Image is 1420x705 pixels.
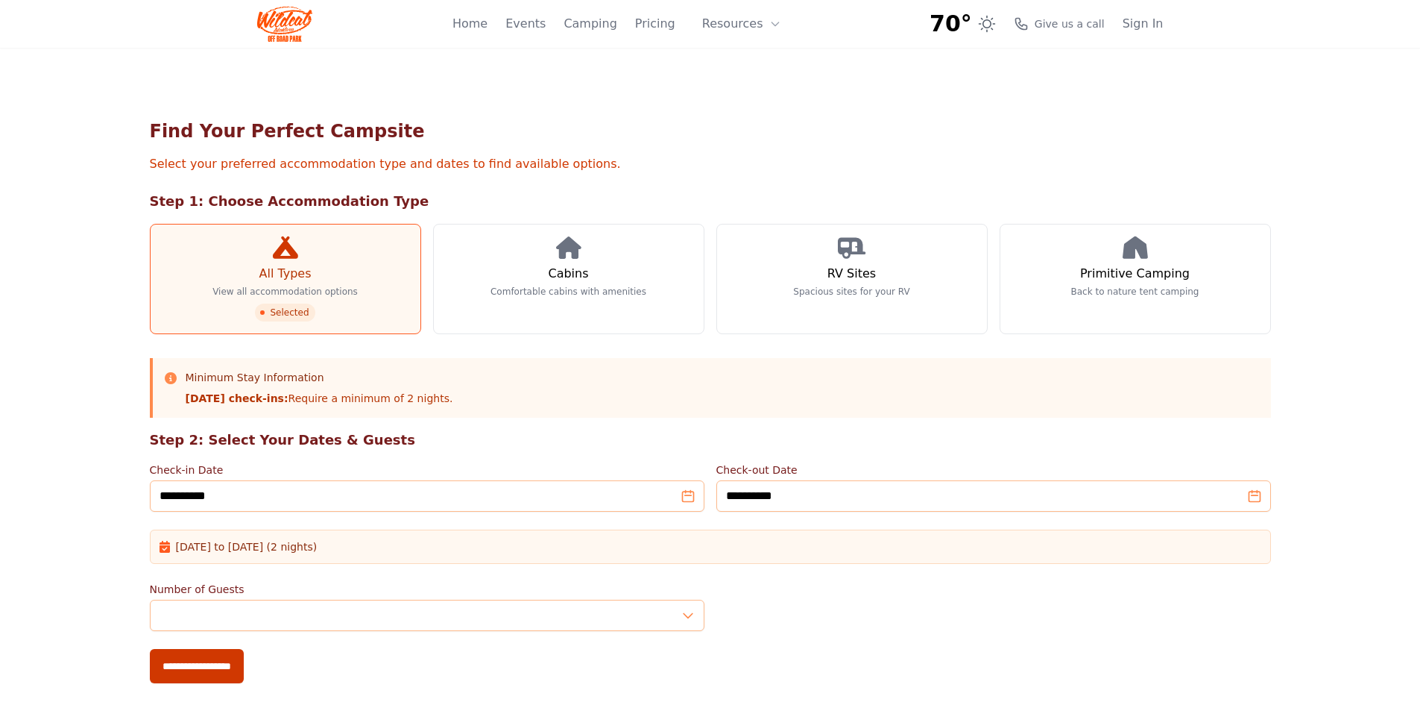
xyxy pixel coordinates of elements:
[490,286,646,298] p: Comfortable cabins with amenities
[186,392,288,404] strong: [DATE] check-ins:
[1123,15,1164,33] a: Sign In
[635,15,675,33] a: Pricing
[693,9,790,39] button: Resources
[930,10,972,37] span: 70°
[452,15,487,33] a: Home
[259,265,311,283] h3: All Types
[150,191,1271,212] h2: Step 1: Choose Accommodation Type
[150,224,421,334] a: All Types View all accommodation options Selected
[716,463,1271,477] label: Check-out Date
[150,430,1271,451] h2: Step 2: Select Your Dates & Guests
[505,15,546,33] a: Events
[564,15,616,33] a: Camping
[716,224,988,334] a: RV Sites Spacious sites for your RV
[1035,16,1105,31] span: Give us a call
[793,286,909,298] p: Spacious sites for your RV
[1071,286,1199,298] p: Back to nature tent camping
[433,224,704,334] a: Cabins Comfortable cabins with amenities
[186,370,453,385] h3: Minimum Stay Information
[255,304,315,322] span: Selected
[150,582,704,597] label: Number of Guests
[548,265,588,283] h3: Cabins
[257,6,313,42] img: Wildcat Logo
[150,463,704,477] label: Check-in Date
[186,391,453,406] p: Require a minimum of 2 nights.
[1080,265,1190,283] h3: Primitive Camping
[1014,16,1105,31] a: Give us a call
[1000,224,1271,334] a: Primitive Camping Back to nature tent camping
[150,155,1271,173] p: Select your preferred accommodation type and dates to find available options.
[176,539,318,554] span: [DATE] to [DATE] (2 nights)
[827,265,876,283] h3: RV Sites
[150,119,1271,143] h1: Find Your Perfect Campsite
[212,286,358,298] p: View all accommodation options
